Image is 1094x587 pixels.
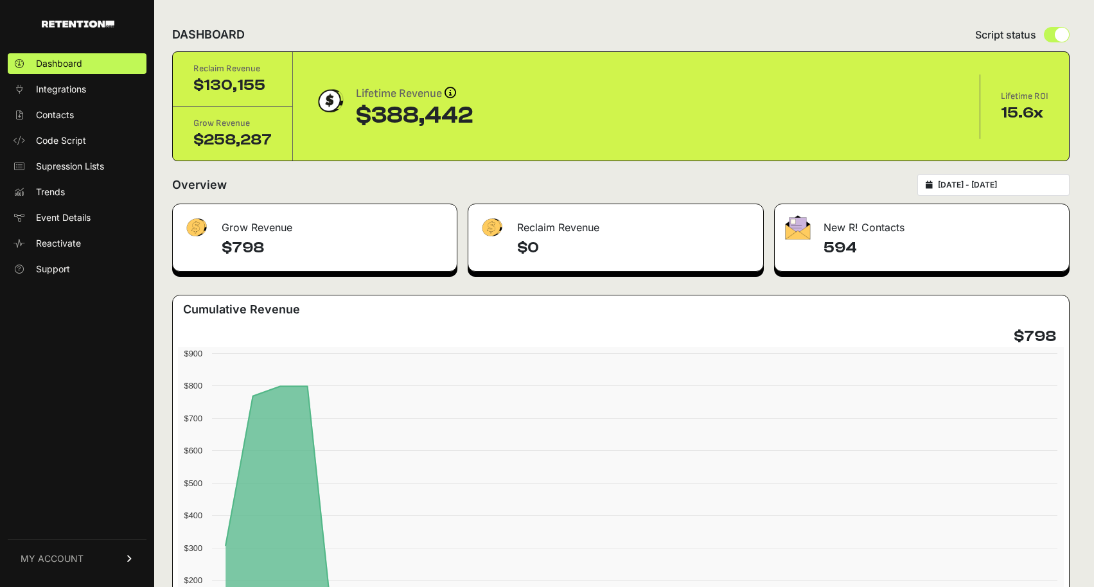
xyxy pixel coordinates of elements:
[1001,90,1048,103] div: Lifetime ROI
[36,109,74,121] span: Contacts
[479,215,504,240] img: fa-dollar-13500eef13a19c4ab2b9ed9ad552e47b0d9fc28b02b83b90ba0e00f96d6372e9.png
[356,103,473,128] div: $388,442
[36,237,81,250] span: Reactivate
[517,238,754,258] h4: $0
[468,204,764,243] div: Reclaim Revenue
[1014,326,1056,347] h4: $798
[21,552,84,565] span: MY ACCOUNT
[193,75,272,96] div: $130,155
[184,446,202,455] text: $600
[356,85,473,103] div: Lifetime Revenue
[8,259,146,279] a: Support
[184,543,202,553] text: $300
[8,233,146,254] a: Reactivate
[36,57,82,70] span: Dashboard
[8,156,146,177] a: Supression Lists
[193,117,272,130] div: Grow Revenue
[184,478,202,488] text: $500
[1001,103,1048,123] div: 15.6x
[975,27,1036,42] span: Script status
[193,130,272,150] div: $258,287
[8,105,146,125] a: Contacts
[42,21,114,28] img: Retention.com
[184,414,202,423] text: $700
[184,381,202,390] text: $800
[183,215,209,240] img: fa-dollar-13500eef13a19c4ab2b9ed9ad552e47b0d9fc28b02b83b90ba0e00f96d6372e9.png
[775,204,1069,243] div: New R! Contacts
[222,238,446,258] h4: $798
[172,26,245,44] h2: DASHBOARD
[172,176,227,194] h2: Overview
[785,215,811,240] img: fa-envelope-19ae18322b30453b285274b1b8af3d052b27d846a4fbe8435d1a52b978f639a2.png
[8,207,146,228] a: Event Details
[8,79,146,100] a: Integrations
[36,211,91,224] span: Event Details
[36,160,104,173] span: Supression Lists
[8,539,146,578] a: MY ACCOUNT
[184,511,202,520] text: $400
[8,53,146,74] a: Dashboard
[8,130,146,151] a: Code Script
[193,62,272,75] div: Reclaim Revenue
[36,186,65,198] span: Trends
[36,134,86,147] span: Code Script
[173,204,457,243] div: Grow Revenue
[824,238,1059,258] h4: 594
[36,263,70,276] span: Support
[8,182,146,202] a: Trends
[36,83,86,96] span: Integrations
[184,575,202,585] text: $200
[313,85,346,117] img: dollar-coin-05c43ed7efb7bc0c12610022525b4bbbb207c7efeef5aecc26f025e68dcafac9.png
[183,301,300,319] h3: Cumulative Revenue
[184,349,202,358] text: $900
